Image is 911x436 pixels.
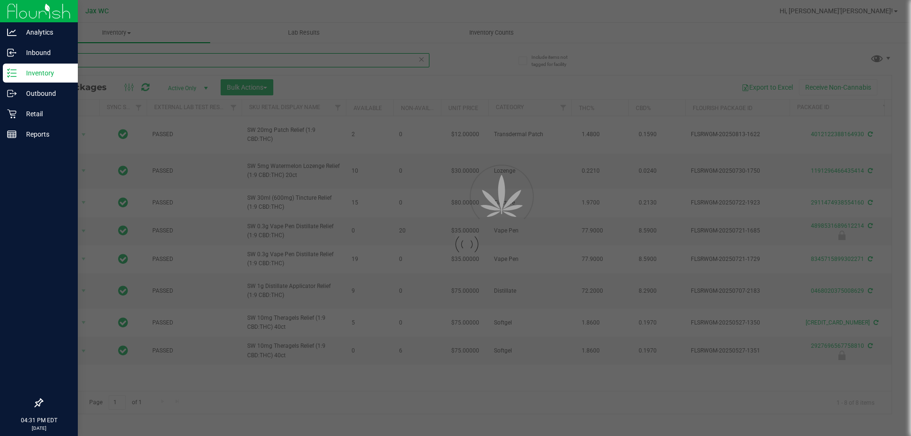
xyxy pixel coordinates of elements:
inline-svg: Inbound [7,48,17,57]
inline-svg: Outbound [7,89,17,98]
inline-svg: Retail [7,109,17,119]
p: Reports [17,129,74,140]
p: Inventory [17,67,74,79]
p: 04:31 PM EDT [4,416,74,425]
inline-svg: Inventory [7,68,17,78]
p: Outbound [17,88,74,99]
p: Analytics [17,27,74,38]
p: [DATE] [4,425,74,432]
p: Inbound [17,47,74,58]
inline-svg: Analytics [7,28,17,37]
inline-svg: Reports [7,130,17,139]
p: Retail [17,108,74,120]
